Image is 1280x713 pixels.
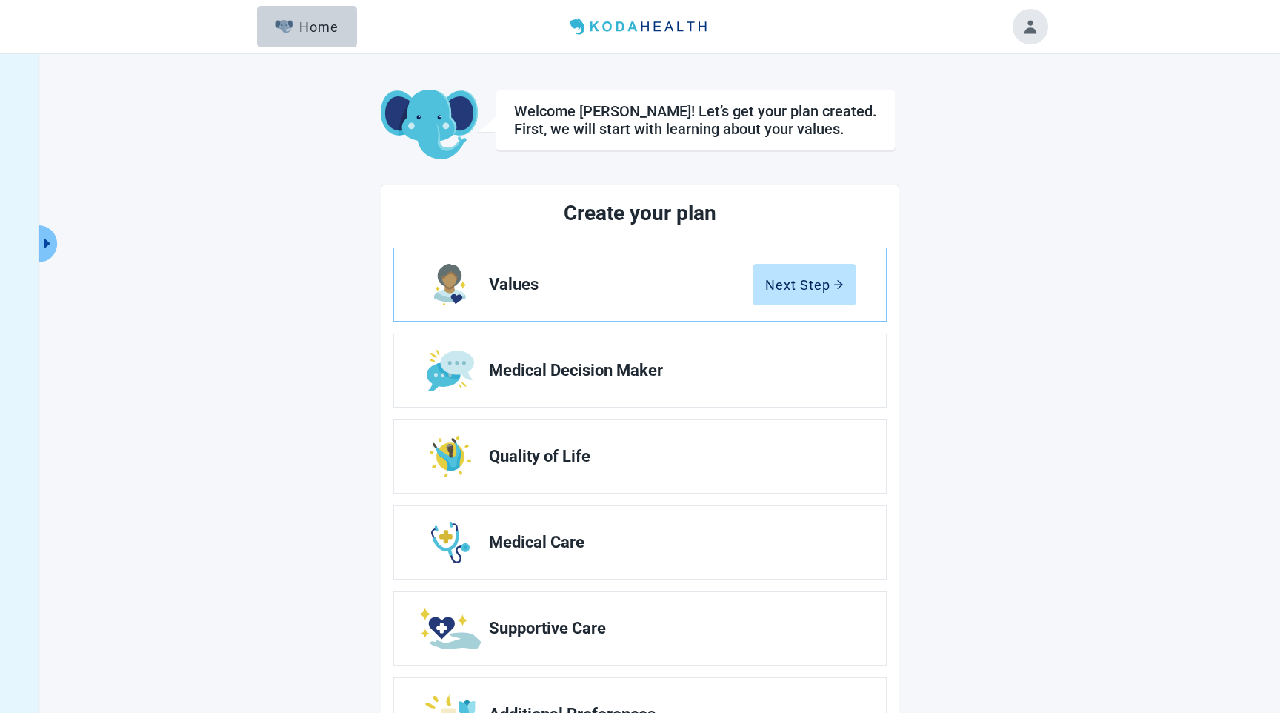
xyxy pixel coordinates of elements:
[833,279,844,290] span: arrow-right
[765,277,844,292] div: Next Step
[564,15,716,39] img: Koda Health
[489,276,753,294] span: Values
[394,248,886,321] a: Edit Values section
[489,362,844,379] span: Medical Decision Maker
[39,225,58,262] button: Expand menu
[449,197,831,230] h2: Create your plan
[394,592,886,665] a: Edit Supportive Care section
[753,264,856,305] button: Next Steparrow-right
[394,420,886,493] a: Edit Quality of Life section
[381,90,478,161] img: Koda Elephant
[1013,9,1048,44] button: Toggle account menu
[275,19,339,34] div: Home
[394,334,886,407] a: Edit Medical Decision Maker section
[41,236,55,251] span: caret-right
[514,102,877,138] div: Welcome [PERSON_NAME]! Let’s get your plan created. First, we will start with learning about your...
[489,534,844,551] span: Medical Care
[489,448,844,465] span: Quality of Life
[489,620,844,637] span: Supportive Care
[257,6,357,47] button: ElephantHome
[394,506,886,579] a: Edit Medical Care section
[275,20,293,33] img: Elephant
